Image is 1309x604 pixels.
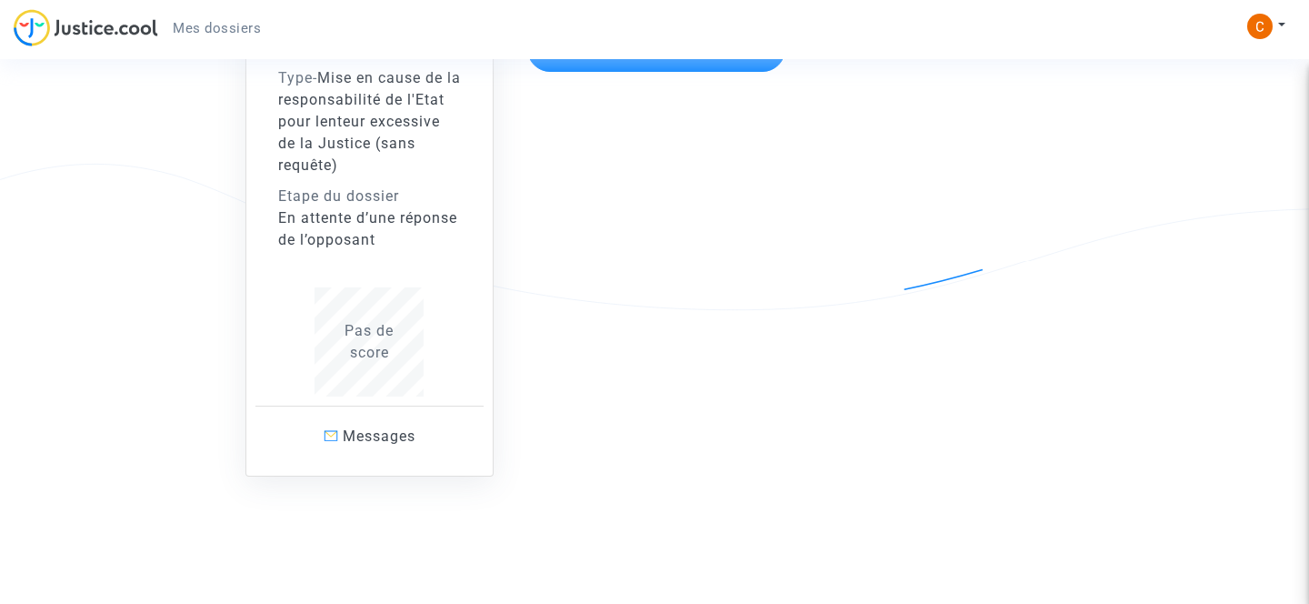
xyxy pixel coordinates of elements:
[278,186,462,207] div: Etape du dossier
[343,428,415,445] span: Messages
[278,69,317,86] span: -
[1247,14,1273,39] img: AEdFTp4nJnyNQOO-YWhuDHJmcqgYNGhsHkGym8nqRucSAB4=s96-c
[278,69,313,86] span: Type
[14,9,158,46] img: jc-logo.svg
[173,20,261,36] span: Mes dossiers
[278,207,462,251] div: En attente d’une réponse de l’opposant
[158,15,275,42] a: Mes dossiers
[345,322,394,361] span: Pas de score
[255,406,485,467] a: Messages
[278,69,461,174] span: Mise en cause de la responsabilité de l'Etat pour lenteur excessive de la Justice (sans requête)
